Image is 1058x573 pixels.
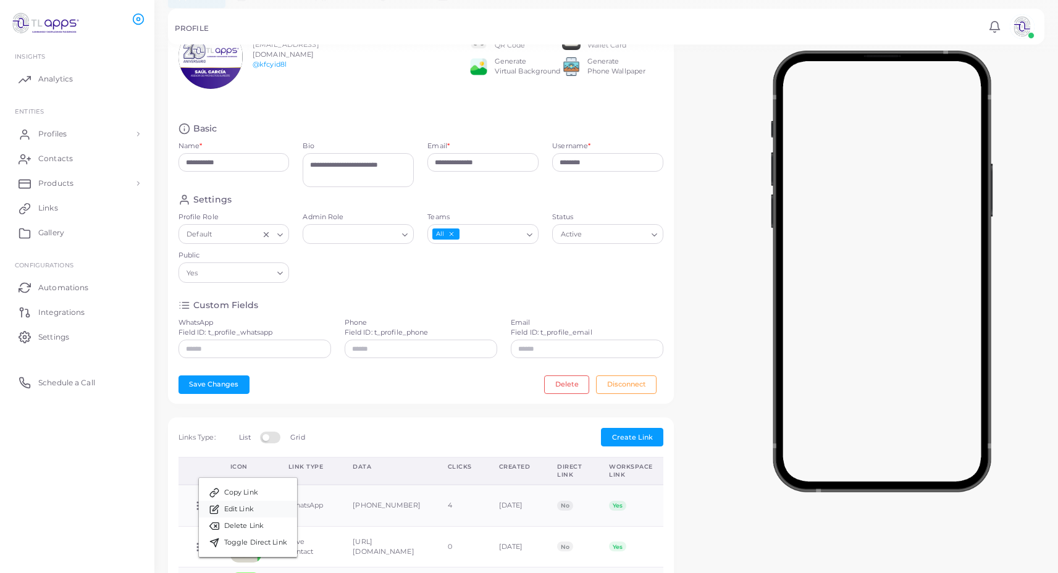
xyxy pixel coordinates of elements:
[434,526,485,567] td: 0
[9,275,145,299] a: Automations
[275,526,340,567] td: Save contact
[230,462,261,471] div: Icon
[609,462,653,479] div: Workspace Link
[353,462,421,471] div: Data
[224,538,287,548] span: Toggle Direct Link
[499,462,531,471] div: Created
[303,212,414,222] label: Admin Role
[448,462,472,471] div: Clicks
[339,485,434,526] td: [PHONE_NUMBER]
[201,266,272,280] input: Search for option
[609,501,626,511] span: Yes
[587,57,646,77] div: Generate Phone Wallpaper
[9,146,145,171] a: Contacts
[224,488,258,498] span: Copy Link
[1006,14,1038,39] a: avatar
[178,212,290,222] label: Profile Role
[193,194,232,206] h4: Settings
[9,122,145,146] a: Profiles
[557,542,573,551] span: No
[552,212,663,222] label: Status
[427,212,539,222] label: Teams
[612,433,653,441] span: Create Link
[38,153,73,164] span: Contacts
[185,228,214,241] span: Default
[193,123,217,135] h4: Basic
[178,375,250,394] button: Save Changes
[11,12,80,35] img: logo
[15,52,45,60] span: INSIGHTS
[178,251,290,261] label: Public
[175,24,209,33] h5: PROFILE
[38,227,64,238] span: Gallery
[609,542,626,551] span: Yes
[38,203,58,214] span: Links
[9,196,145,220] a: Links
[38,128,67,140] span: Profiles
[303,141,414,151] label: Bio
[215,228,259,241] input: Search for option
[485,485,544,526] td: [DATE]
[38,73,73,85] span: Analytics
[38,377,95,388] span: Schedule a Call
[9,324,145,349] a: Settings
[15,107,44,115] span: ENTITIES
[9,299,145,324] a: Integrations
[38,178,73,189] span: Products
[557,462,582,479] div: Direct Link
[9,67,145,91] a: Analytics
[601,428,663,446] button: Create Link
[178,262,290,282] div: Search for option
[585,228,647,241] input: Search for option
[303,224,414,244] div: Search for option
[427,141,450,151] label: Email
[427,224,539,244] div: Search for option
[552,141,590,151] label: Username
[544,375,589,394] button: Delete
[178,318,273,338] label: WhatsApp Field ID: t_profile_whatsapp
[308,228,397,241] input: Search for option
[224,521,264,531] span: Delete Link
[262,229,271,239] button: Clear Selected
[288,462,326,471] div: Link Type
[596,375,657,394] button: Disconnect
[290,433,304,443] label: Grid
[178,433,216,441] span: Links Type:
[185,267,200,280] span: Yes
[275,485,340,526] td: WhatsApp
[9,220,145,245] a: Gallery
[15,261,73,269] span: Configurations
[178,141,203,151] label: Name
[552,224,663,244] div: Search for option
[447,230,456,238] button: Deselect All
[434,485,485,526] td: 4
[38,282,88,293] span: Automations
[559,228,584,241] span: Active
[469,57,488,76] img: e64e04433dee680bcc62d3a6779a8f701ecaf3be228fb80ea91b313d80e16e10.png
[1010,14,1035,39] img: avatar
[511,318,592,338] label: Email Field ID: t_profile_email
[339,526,434,567] td: [URL][DOMAIN_NAME]
[432,228,459,240] span: All
[178,457,217,485] th: Action
[345,318,429,338] label: Phone Field ID: t_profile_phone
[9,171,145,196] a: Products
[178,224,290,244] div: Search for option
[38,307,85,318] span: Integrations
[771,51,993,492] img: phone-mock.b55596b7.png
[562,57,581,76] img: 522fc3d1c3555ff804a1a379a540d0107ed87845162a92721bf5e2ebbcc3ae6c.png
[557,501,573,511] span: No
[38,332,69,343] span: Settings
[253,60,287,69] a: @kfcyid8l
[193,299,258,311] h4: Custom Fields
[461,228,523,241] input: Search for option
[9,370,145,395] a: Schedule a Call
[224,504,254,514] span: Edit Link
[239,433,250,443] label: List
[495,57,561,77] div: Generate Virtual Background
[485,526,544,567] td: [DATE]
